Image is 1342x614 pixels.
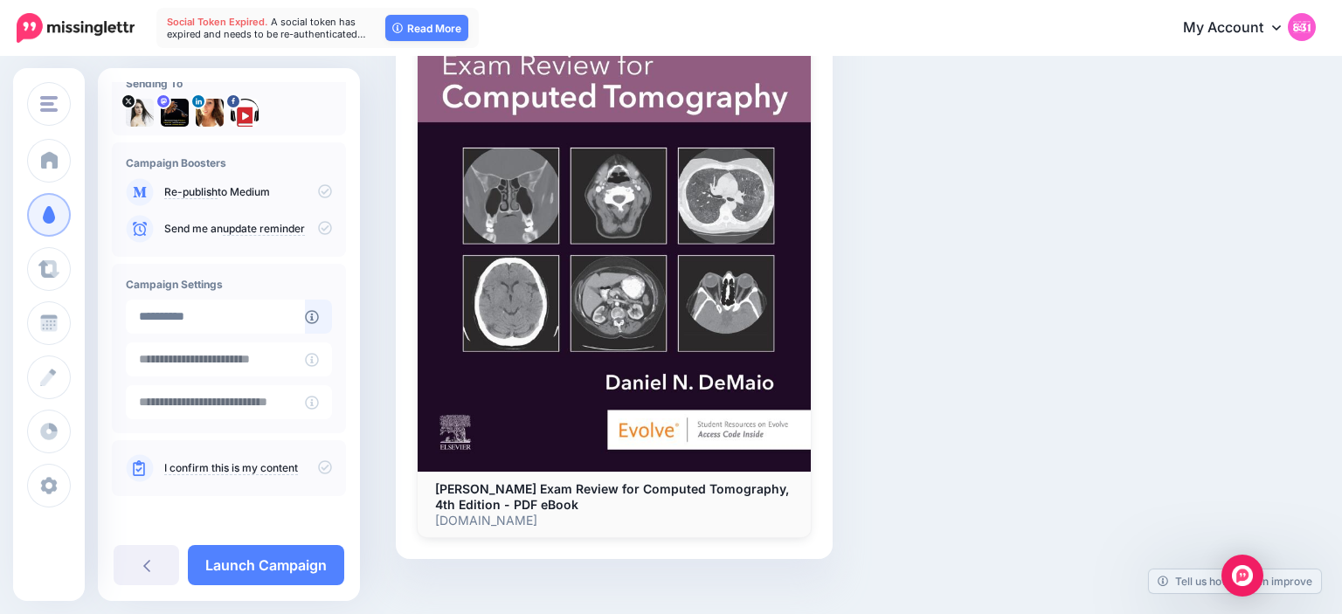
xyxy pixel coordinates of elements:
img: menu.png [40,96,58,112]
h4: Campaign Settings [126,278,332,291]
img: tSvj_Osu-58146.jpg [126,99,154,127]
img: 802740b3fb02512f-84599.jpg [161,99,189,127]
b: [PERSON_NAME] Exam Review for Computed Tomography, 4th Edition - PDF eBook [435,481,789,512]
img: 307443043_482319977280263_5046162966333289374_n-bsa149661.png [231,99,259,127]
a: I confirm this is my content [164,461,298,475]
a: Re-publish [164,185,218,199]
img: Missinglettr [17,13,135,43]
p: [DOMAIN_NAME] [435,513,793,528]
p: to Medium [164,184,332,200]
span: Social Token Expired. [167,16,268,28]
p: Send me an [164,221,332,237]
div: Open Intercom Messenger [1221,555,1263,597]
h4: Sending To [126,77,332,90]
a: My Account [1166,7,1316,50]
img: 1537218439639-55706.png [196,99,224,127]
span: A social token has expired and needs to be re-authenticated… [167,16,366,40]
a: Read More [385,15,468,41]
h4: Campaign Boosters [126,156,332,169]
a: Tell us how we can improve [1149,569,1321,593]
a: update reminder [223,222,305,236]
